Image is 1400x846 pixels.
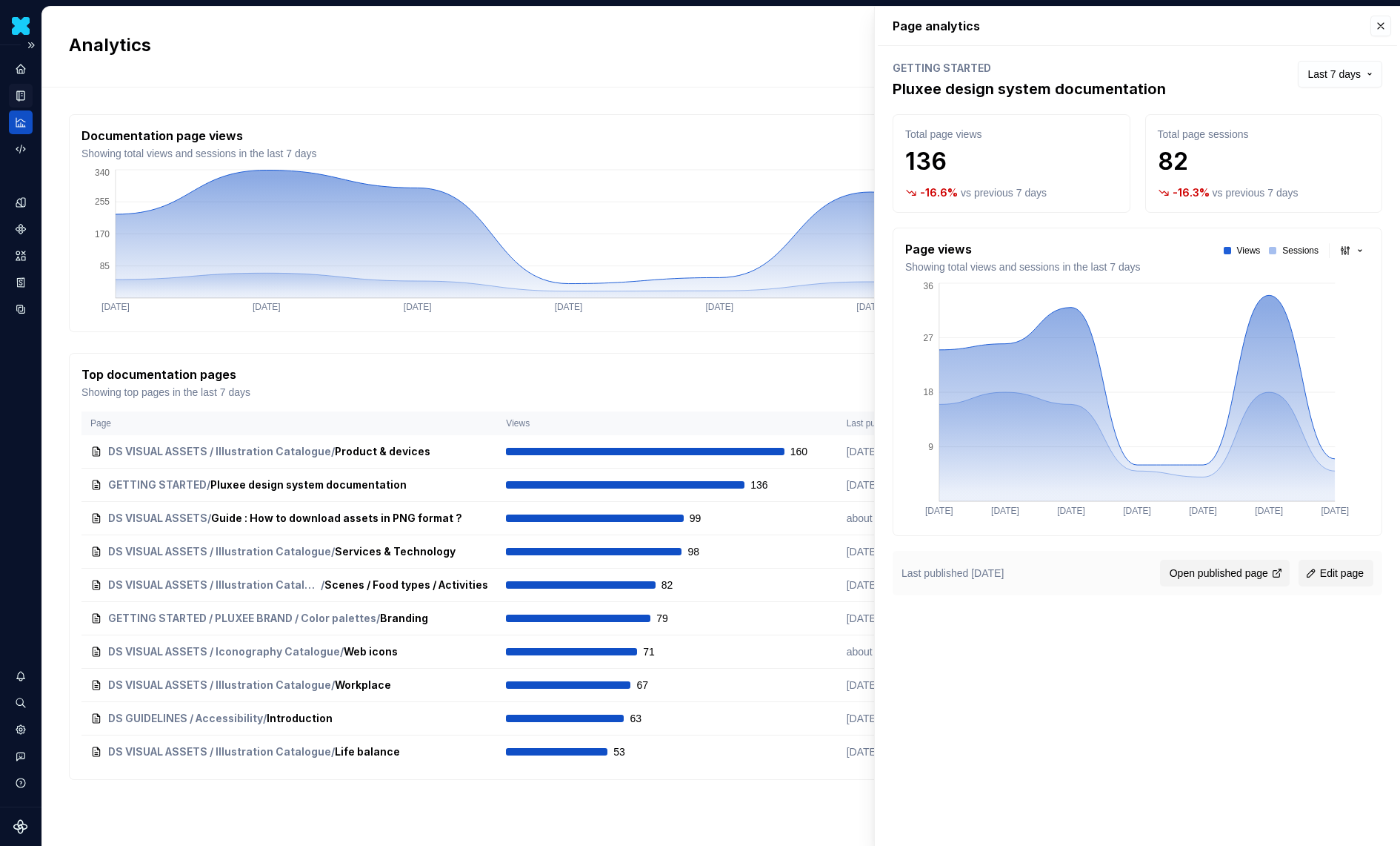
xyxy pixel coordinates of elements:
[335,444,430,459] span: Product & devices
[1237,245,1261,257] p: Views
[81,127,317,145] p: Documentation page views
[9,110,33,134] a: Analytics
[847,678,958,693] p: [DATE]
[335,678,391,693] span: Workplace
[9,744,33,768] button: Contact support
[847,611,958,626] p: [DATE]
[847,477,958,492] p: [DATE]
[9,691,33,715] button: Search ⌘K
[9,57,33,81] div: Home
[81,412,497,435] th: Page
[687,544,726,559] span: 98
[101,302,130,312] tspan: [DATE]
[95,168,110,178] tspan: 340
[95,229,110,239] tspan: 170
[991,506,1019,516] tspan: [DATE]
[9,718,33,741] a: Settings
[108,444,331,459] span: DS VISUAL ASSETS / Illustration Catalogue
[847,578,958,592] p: [DATE]
[690,511,728,526] span: 99
[81,146,317,161] p: Showing total views and sessions in the last 7 days
[905,240,1141,258] p: Page views
[211,511,462,526] span: Guide : How to download assets in PNG format ?
[790,444,829,459] span: 160
[705,302,733,312] tspan: [DATE]
[893,61,1166,76] p: GETTING STARTED
[847,444,958,459] p: [DATE]
[636,678,675,693] span: 67
[210,477,407,492] span: Pluxee design system documentation
[9,217,33,241] a: Components
[81,366,250,383] p: Top documentation pages
[924,281,934,291] tspan: 36
[335,544,456,559] span: Services & Technology
[905,260,1141,274] p: Showing total views and sessions in the last 7 days
[108,544,331,559] span: DS VISUAL ASSETS / Illustration Catalogue
[847,744,958,759] p: [DATE]
[630,711,668,726] span: 63
[321,578,324,592] span: /
[9,137,33,161] a: Code automation
[613,744,652,759] span: 53
[905,147,1118,176] p: 136
[847,511,958,526] p: about [DATE]
[9,297,33,321] a: Data sources
[1299,560,1373,586] a: Edit page
[331,444,335,459] span: /
[380,611,428,626] span: Branding
[13,819,28,834] svg: Supernova Logo
[893,7,1382,45] p: Page analytics
[207,511,211,526] span: /
[847,544,958,559] p: [DATE]
[100,261,110,271] tspan: 85
[1190,506,1218,516] tspan: [DATE]
[21,35,41,56] button: Expand sidebar
[9,84,33,108] a: Documentation
[1256,506,1284,516] tspan: [DATE]
[12,17,30,35] img: 8442b5b3-d95e-456d-8131-d61e917d6403.png
[9,664,33,688] button: Notifications
[331,678,335,693] span: /
[69,33,1265,57] h2: Analytics
[81,385,250,400] p: Showing top pages in the last 7 days
[1160,560,1290,586] a: Open published page
[108,611,376,626] span: GETTING STARTED / PLUXEE BRAND / Color palettes
[924,333,934,343] tspan: 27
[9,271,33,294] a: Storybook stories
[335,744,400,759] span: Life balance
[108,644,340,659] span: DS VISUAL ASSETS / Iconography Catalogue
[1213,185,1299,200] p: vs previous 7 days
[928,442,933,452] tspan: 9
[9,244,33,268] a: Assets
[905,127,1118,142] p: Total page views
[9,191,33,214] div: Design tokens
[404,302,432,312] tspan: [DATE]
[554,302,582,312] tspan: [DATE]
[1307,67,1361,82] span: Last 7 days
[1057,506,1085,516] tspan: [DATE]
[856,302,884,312] tspan: [DATE]
[1282,245,1319,257] p: Sessions
[847,711,958,726] p: [DATE]
[1170,566,1268,581] span: Open published page
[1298,61,1382,87] button: Last 7 days
[331,544,335,559] span: /
[847,644,958,659] p: about [DATE]
[95,196,110,207] tspan: 255
[901,566,1004,581] p: Last published [DATE]
[207,477,210,492] span: /
[643,644,681,659] span: 71
[376,611,380,626] span: /
[924,388,934,398] tspan: 18
[750,477,789,492] span: 136
[1320,566,1364,581] span: Edit page
[920,185,958,200] p: -16.6 %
